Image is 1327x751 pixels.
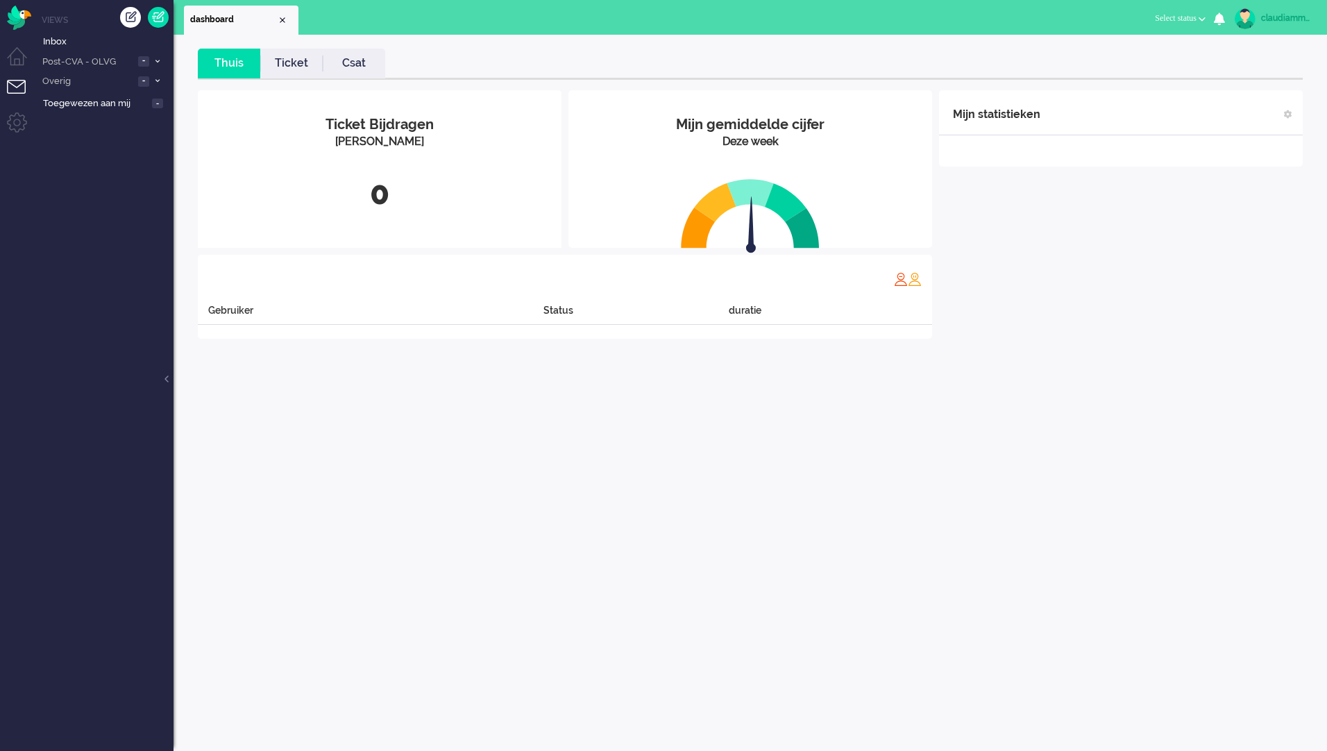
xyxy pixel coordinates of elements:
[543,303,729,325] div: Status
[208,171,551,217] div: 0
[721,196,781,256] img: arrow.svg
[198,303,543,325] div: Gebruiker
[152,99,163,109] span: -
[1235,8,1256,29] img: avatar
[908,272,922,286] img: profile_orange.svg
[1155,13,1197,23] span: Select status
[190,14,277,26] span: dashboard
[7,80,38,111] li: Tickets menu
[1232,8,1313,29] a: claudiammsc
[894,272,908,286] img: profile_red.svg
[7,6,31,30] img: flow_omnibird.svg
[138,56,149,67] span: -
[953,101,1040,128] div: Mijn statistieken
[7,47,38,78] li: Dashboard menu
[43,35,174,49] span: Inbox
[1147,8,1214,28] button: Select status
[40,95,174,110] a: Toegewezen aan mij -
[681,178,820,248] img: semi_circle.svg
[138,76,149,87] span: -
[184,6,298,35] li: Dashboard
[323,56,385,71] a: Csat
[1261,11,1313,25] div: claudiammsc
[323,49,385,78] li: Csat
[198,49,260,78] li: Thuis
[7,9,31,19] a: Omnidesk
[42,14,174,26] li: Views
[1147,4,1214,35] li: Select status
[120,7,141,28] div: Creëer ticket
[579,134,922,150] div: Deze week
[43,97,148,110] span: Toegewezen aan mij
[148,7,169,28] a: Quick Ticket
[729,303,932,325] div: duratie
[579,115,922,135] div: Mijn gemiddelde cijfer
[40,33,174,49] a: Inbox
[260,49,323,78] li: Ticket
[198,56,260,71] a: Thuis
[7,112,38,144] li: Admin menu
[277,15,288,26] div: Close tab
[208,115,551,135] div: Ticket Bijdragen
[260,56,323,71] a: Ticket
[40,75,134,88] span: Overig
[40,56,134,69] span: Post-CVA - OLVG
[208,134,551,150] div: [PERSON_NAME]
